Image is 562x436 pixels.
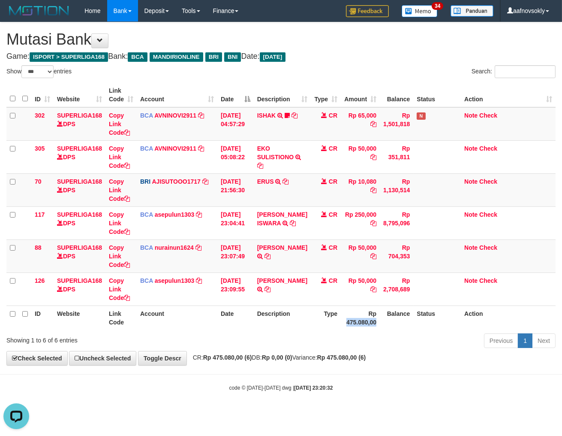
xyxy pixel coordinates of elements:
span: BCA [140,244,153,251]
strong: Rp 475.080,00 (6) [203,354,252,361]
span: CR [329,277,337,284]
a: Copy ISHAK to clipboard [292,112,298,119]
a: Copy Rp 65,000 to clipboard [370,121,376,127]
a: Check [479,178,497,185]
td: Rp 50,000 [341,140,380,173]
strong: [DATE] 23:20:32 [294,385,333,391]
td: Rp 8,795,096 [380,206,413,239]
th: Action: activate to sort column ascending [461,83,556,107]
a: Note [464,277,478,284]
span: ISPORT > SUPERLIGA168 [30,52,108,62]
a: Copy AVNINOVI2911 to clipboard [198,112,204,119]
td: Rp 2,708,689 [380,272,413,306]
td: [DATE] 23:07:49 [217,239,254,272]
a: Copy ERUS to clipboard [283,178,289,185]
td: Rp 704,353 [380,239,413,272]
img: panduan.png [451,5,493,17]
img: Feedback.jpg [346,5,389,17]
a: Copy AVNINOVI2911 to clipboard [198,145,204,152]
a: [PERSON_NAME] ISWARA [257,211,307,227]
th: Date: activate to sort column descending [217,83,254,107]
a: ISHAK [257,112,276,119]
a: asepulun1303 [155,211,195,218]
span: CR [329,145,337,152]
a: Copy Link Code [109,178,130,202]
th: Account [137,306,217,330]
button: Open LiveChat chat widget [3,3,29,29]
span: BRI [140,178,150,185]
a: asepulun1303 [155,277,195,284]
td: DPS [54,206,105,239]
td: DPS [54,140,105,173]
img: MOTION_logo.png [6,4,72,17]
a: Next [532,333,556,348]
a: Uncheck Selected [69,351,136,366]
span: 117 [35,211,45,218]
a: Check [479,244,497,251]
a: Check [479,211,497,218]
a: Toggle Descr [138,351,187,366]
td: DPS [54,107,105,141]
a: Copy Link Code [109,277,130,301]
span: CR: DB: Variance: [189,354,366,361]
a: Copy Link Code [109,112,130,136]
a: SUPERLIGA168 [57,145,102,152]
span: 302 [35,112,45,119]
th: Balance [380,83,413,107]
td: [DATE] 23:09:55 [217,272,254,306]
span: BNI [224,52,241,62]
a: Copy Link Code [109,145,130,169]
td: DPS [54,239,105,272]
td: [DATE] 21:56:30 [217,173,254,206]
th: Website: activate to sort column ascending [54,83,105,107]
a: Copy Rp 250,000 to clipboard [370,220,376,227]
a: [PERSON_NAME] [257,244,307,251]
label: Search: [472,65,556,78]
td: Rp 50,000 [341,272,380,306]
th: Account: activate to sort column ascending [137,83,217,107]
a: Note [464,244,478,251]
td: Rp 50,000 [341,239,380,272]
a: Check [479,112,497,119]
strong: Rp 0,00 (0) [262,354,292,361]
td: Rp 10,080 [341,173,380,206]
span: Has Note [417,112,425,120]
span: BCA [140,277,153,284]
span: MANDIRIONLINE [150,52,203,62]
select: Showentries [21,65,54,78]
div: Showing 1 to 6 of 6 entries [6,333,228,345]
td: [DATE] 04:57:29 [217,107,254,141]
a: Copy Rp 50,000 to clipboard [370,154,376,160]
span: CR [329,211,337,218]
th: Website [54,306,105,330]
td: Rp 250,000 [341,206,380,239]
td: Rp 65,000 [341,107,380,141]
span: BCA [128,52,147,62]
td: Rp 351,811 [380,140,413,173]
label: Show entries [6,65,72,78]
th: Type: activate to sort column ascending [311,83,341,107]
a: Check [479,145,497,152]
a: Copy Rp 50,000 to clipboard [370,253,376,260]
span: BCA [140,112,153,119]
a: AVNINOVI2911 [154,112,196,119]
a: ERUS [257,178,274,185]
th: Status [413,306,461,330]
a: Copy Link Code [109,211,130,235]
span: BCA [140,145,153,152]
td: DPS [54,272,105,306]
a: Previous [484,333,518,348]
a: Copy asepulun1303 to clipboard [196,277,202,284]
span: 34 [432,2,443,10]
span: CR [329,244,337,251]
th: Description: activate to sort column ascending [254,83,311,107]
th: Link Code: activate to sort column ascending [105,83,137,107]
th: ID [31,306,54,330]
a: EKO SULISTIONO [257,145,294,160]
th: ID: activate to sort column ascending [31,83,54,107]
td: [DATE] 05:08:22 [217,140,254,173]
a: SUPERLIGA168 [57,244,102,251]
a: Copy nurainun1624 to clipboard [195,244,201,251]
span: CR [329,178,337,185]
td: DPS [54,173,105,206]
